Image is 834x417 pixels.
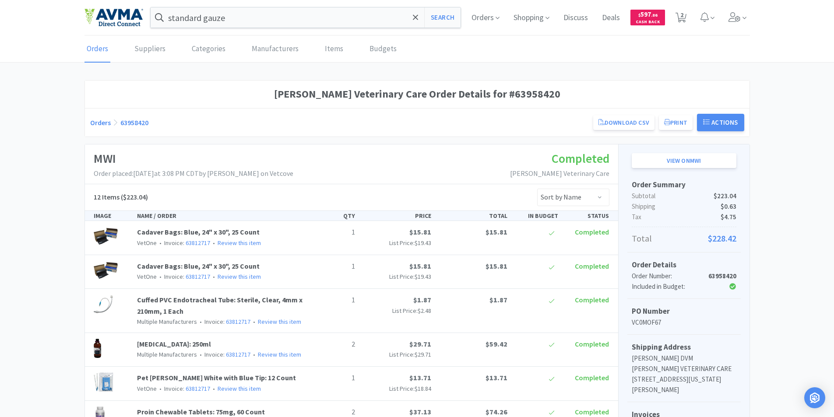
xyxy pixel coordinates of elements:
span: $37.13 [409,407,431,416]
a: 63812717 [186,273,210,280]
span: Invoice: [197,318,250,326]
span: $4.75 [721,212,736,222]
span: $15.81 [409,262,431,270]
a: Cadaver Bags: Blue, 24" x 30", 25 Count [137,262,260,270]
a: Budgets [367,36,399,63]
img: e83368dca7554d4fb1247d2345f2eab9_11258.png [94,294,113,314]
span: Multiple Manufacturers [137,318,197,326]
p: Shipping [632,201,736,212]
span: • [198,350,203,358]
p: Tax [632,212,736,222]
h5: Order Summary [632,179,736,191]
p: 2 [311,339,355,350]
div: TOTAL [435,211,511,221]
span: $29.71 [409,340,431,348]
p: 1 [311,261,355,272]
span: VetOne [137,239,157,247]
p: List Price: [362,272,431,281]
p: 1 [311,227,355,238]
span: Completed [575,340,609,348]
a: 63812717 [186,385,210,392]
a: View onMWI [632,153,736,168]
span: $13.71 [409,373,431,382]
span: VetOne [137,273,157,280]
span: $15.81 [486,262,507,270]
span: $59.42 [486,340,507,348]
p: [PERSON_NAME] Veterinary Care [510,168,609,179]
a: 63958420 [120,118,148,127]
button: Search [424,7,461,28]
a: Categories [190,36,228,63]
span: Completed [552,151,609,166]
a: Review this item [218,273,261,280]
span: Completed [575,262,609,270]
span: $223.04 [714,191,736,201]
a: $597.86Cash Back [630,6,665,29]
span: 597 [638,10,658,18]
span: $15.81 [409,228,431,236]
a: Orders [90,118,111,127]
p: List Price: [362,306,431,315]
div: PRICE [359,211,435,221]
img: 50694c2cd6a54a2c93d95c822c317d61_6734.png [94,372,114,392]
span: $19.43 [415,239,431,247]
div: NAME / ORDER [134,211,308,221]
span: Multiple Manufacturers [137,350,197,358]
p: Subtotal [632,191,736,201]
h5: Order Details [632,259,736,271]
input: Search by item, sku, manufacturer, ingredient, size... [151,7,461,28]
p: List Price: [362,350,431,359]
div: STATUS [562,211,612,221]
div: Included in Budget: [632,281,701,292]
span: Invoice: [157,385,210,392]
a: Proin Chewable Tablets: 75mg, 60 Count [137,407,265,416]
span: $ [638,12,640,18]
a: Pet [PERSON_NAME] White with Blue Tip: 12 Count [137,373,296,382]
a: Deals [598,14,623,22]
div: Open Intercom Messenger [804,387,825,408]
span: $15.81 [486,228,507,236]
p: List Price: [362,384,431,393]
span: $228.42 [708,231,736,245]
span: . 86 [651,12,658,18]
span: $74.26 [486,407,507,416]
a: Cadaver Bags: Blue, 24" x 30", 25 Count [137,228,260,236]
div: IN BUDGET [511,211,562,221]
a: Review this item [258,318,301,326]
a: 63812717 [186,239,210,247]
p: [PERSON_NAME] DVM [PERSON_NAME] VETERINARY CARE [STREET_ADDRESS][US_STATE][PERSON_NAME] [632,353,736,395]
a: Suppliers [132,36,168,63]
span: $2.48 [418,307,431,315]
strong: 63958420 [708,272,736,280]
p: VC0MOF67 [632,317,736,328]
h1: [PERSON_NAME] Veterinary Care Order Details for #63958420 [90,86,744,102]
a: 63812717 [226,350,250,358]
p: 1 [311,294,355,306]
p: List Price: [362,238,431,248]
a: 63812717 [226,318,250,326]
a: Review this item [218,385,261,392]
span: $18.84 [415,385,431,392]
a: Review this item [218,239,261,247]
span: • [158,239,163,247]
span: $29.71 [415,350,431,358]
a: Orders [84,36,110,63]
div: QTY [308,211,359,221]
a: Items [323,36,345,63]
span: • [252,350,257,358]
span: Invoice: [157,239,210,247]
span: • [158,385,163,392]
span: $0.63 [721,201,736,212]
a: Cuffed PVC Endotracheal Tube: Sterile, Clear, 4mm x 210mm, 1 Each [137,295,303,315]
a: [MEDICAL_DATA]: 250ml [137,340,211,348]
div: Order Number: [632,271,701,281]
span: $19.43 [415,273,431,280]
h1: MWI [94,149,293,168]
span: Completed [575,295,609,304]
span: 12 Items [94,193,120,201]
img: 57f8e43f0b9f4089998b0e82181fd65d_6399.png [94,261,118,280]
div: IMAGE [90,211,134,221]
p: Total [632,231,736,245]
span: $13.71 [486,373,507,382]
a: Review this item [258,350,301,358]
